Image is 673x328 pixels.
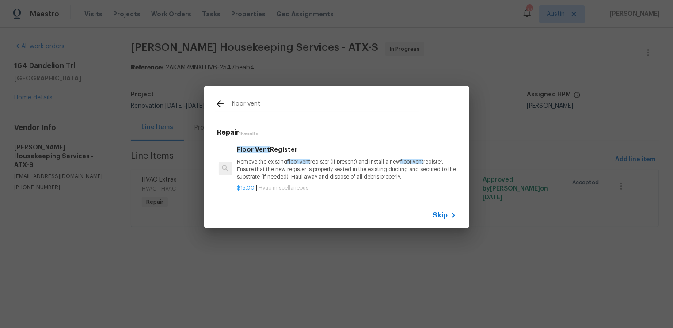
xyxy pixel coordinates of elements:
[217,128,459,137] h5: Repair
[433,211,448,220] span: Skip
[237,158,456,181] p: Remove the existing register (if present) and install a new register. Ensure that the new registe...
[400,159,423,164] span: floor vent
[240,131,259,136] span: 1 Results
[259,185,308,191] span: Hvac miscellaneous
[232,99,419,112] input: Search issues or repairs
[237,145,456,154] h6: Register
[287,159,310,164] span: floor vent
[237,146,270,153] span: Floor Vent
[237,184,456,192] p: |
[237,185,255,191] span: $15.00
